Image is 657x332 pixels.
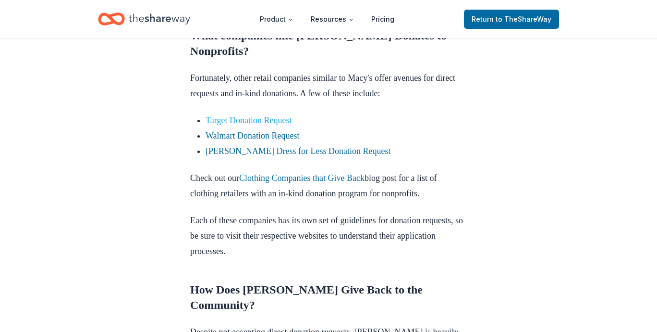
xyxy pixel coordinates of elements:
a: Home [98,8,190,30]
p: Check out our blog post for a list of clothing retailers with an in-kind donation program for non... [190,170,467,201]
span: Return [472,13,551,25]
a: [PERSON_NAME] Dress for Less Donation Request [206,146,390,156]
p: Fortunately, other retail companies similar to Macy's offer avenues for direct requests and in-ki... [190,70,467,101]
h2: What companies like [PERSON_NAME] Donates to Nonprofits? [190,28,467,59]
a: Pricing [364,10,402,29]
span: to TheShareWay [496,15,551,23]
button: Resources [303,10,362,29]
a: Walmart Donation Request [206,131,300,140]
a: Target Donation Request [206,115,292,125]
a: Clothing Companies that Give Back [239,173,365,183]
a: Returnto TheShareWay [464,10,559,29]
button: Product [252,10,301,29]
nav: Main [252,8,402,30]
h2: How Does [PERSON_NAME] Give Back to the Community? [190,282,467,313]
p: Each of these companies has its own set of guidelines for donation requests, so be sure to visit ... [190,213,467,259]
